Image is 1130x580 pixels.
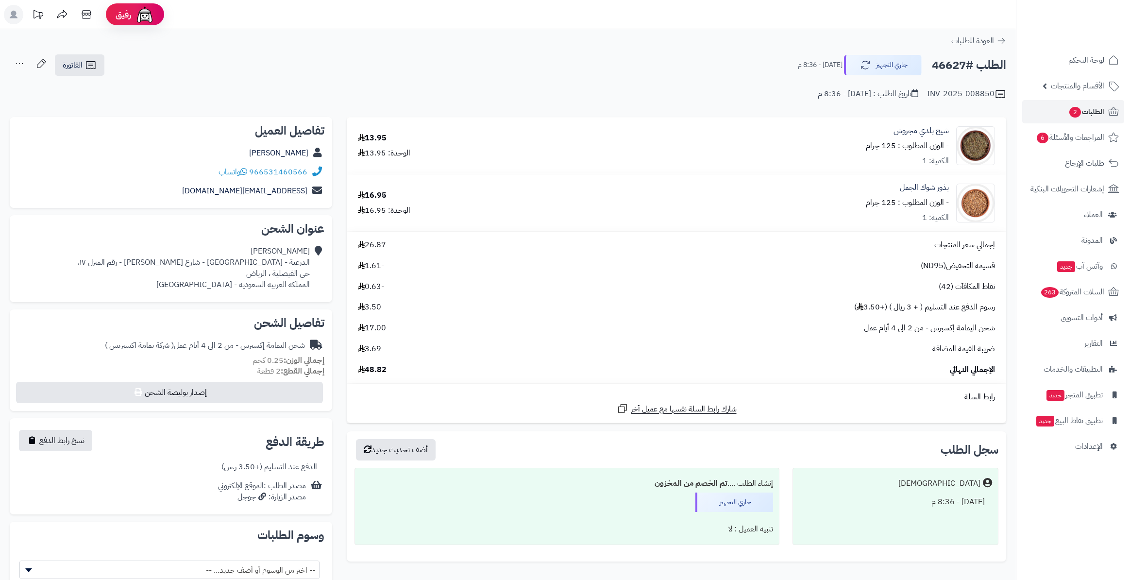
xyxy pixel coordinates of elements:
[1084,208,1103,222] span: العملاء
[1064,15,1121,35] img: logo-2.png
[1036,131,1104,144] span: المراجعات والأسئلة
[249,166,307,178] a: 966531460566
[356,439,436,461] button: أضف تحديث جديد
[17,125,324,136] h2: تفاصيل العميل
[1022,49,1124,72] a: لوحة التحكم
[941,444,998,456] h3: سجل الطلب
[1081,234,1103,247] span: المدونة
[1022,229,1124,252] a: المدونة
[1022,255,1124,278] a: وآتس آبجديد
[1022,280,1124,304] a: السلات المتروكة263
[1022,203,1124,226] a: العملاء
[1022,177,1124,201] a: إشعارات التحويلات البنكية
[1022,306,1124,329] a: أدوات التسويق
[950,364,995,375] span: الإجمالي النهائي
[249,147,308,159] a: [PERSON_NAME]
[1044,362,1103,376] span: التطبيقات والخدمات
[16,382,323,403] button: إصدار بوليصة الشحن
[358,260,384,272] span: -1.61
[358,343,381,355] span: 3.69
[655,478,727,489] b: تم الخصم من المخزون
[358,281,384,292] span: -0.63
[358,364,387,375] span: 48.82
[78,246,310,290] div: [PERSON_NAME] الدرعية - [GEOGRAPHIC_DATA] - شارع [PERSON_NAME] - رقم المنزل ١٧، حي الفيصلية ، الر...
[358,205,410,216] div: الوحدة: 16.95
[358,323,386,334] span: 17.00
[957,184,995,222] img: 1738073822-Milk%20Thistle%20Seeds-90x90.jpg
[20,561,319,580] span: -- اختر من الوسوم أو أضف جديد... --
[1022,332,1124,355] a: التقارير
[358,239,386,251] span: 26.87
[351,392,1002,403] div: رابط السلة
[219,166,247,178] a: واتساب
[631,404,737,415] span: شارك رابط السلة نفسها مع عميل آخر
[105,340,305,351] div: شحن اليمامة إكسبرس - من 2 الى 4 أيام عمل
[1068,53,1104,67] span: لوحة التحكم
[844,55,922,75] button: جاري التجهيز
[617,403,737,415] a: شارك رابط السلة نفسها مع عميل آخر
[932,343,995,355] span: ضريبة القيمة المضافة
[951,35,994,47] span: العودة للطلبات
[866,197,949,208] small: - الوزن المطلوب : 125 جرام
[218,492,306,503] div: مصدر الزيارة: جوجل
[358,190,387,201] div: 16.95
[1069,106,1081,118] span: 2
[19,561,320,579] span: -- اختر من الوسوم أو أضف جديد... --
[818,88,918,100] div: تاريخ الطلب : [DATE] - 8:36 م
[921,260,995,272] span: قسيمة التخفيض(ND95)
[257,365,324,377] small: 2 قطعة
[894,125,949,136] a: شيح بلدي مجروش
[1030,182,1104,196] span: إشعارات التحويلات البنكية
[1051,79,1104,93] span: الأقسام والمنتجات
[1061,311,1103,324] span: أدوات التسويق
[1068,105,1104,119] span: الطلبات
[1022,358,1124,381] a: التطبيقات والخدمات
[1035,414,1103,427] span: تطبيق نقاط البيع
[1075,440,1103,453] span: الإعدادات
[1022,100,1124,123] a: الطلبات2
[1022,409,1124,432] a: تطبيق نقاط البيعجديد
[1022,152,1124,175] a: طلبات الإرجاع
[854,302,995,313] span: رسوم الدفع عند التسليم ( + 3 ريال ) (+3.50 )
[19,430,92,451] button: نسخ رابط الدفع
[135,5,154,24] img: ai-face.png
[281,365,324,377] strong: إجمالي القطع:
[1056,259,1103,273] span: وآتس آب
[932,55,1006,75] h2: الطلب #46627
[55,54,104,76] a: الفاتورة
[63,59,83,71] span: الفاتورة
[361,520,773,539] div: تنبيه العميل : لا
[218,480,306,503] div: مصدر الطلب :الموقع الإلكتروني
[934,239,995,251] span: إجمالي سعر المنتجات
[695,493,773,512] div: جاري التجهيز
[1065,156,1104,170] span: طلبات الإرجاع
[922,212,949,223] div: الكمية: 1
[900,182,949,193] a: بذور شوك الجمل
[221,461,317,473] div: الدفع عند التسليم (+3.50 ر.س)
[17,529,324,541] h2: وسوم الطلبات
[1046,390,1064,401] span: جديد
[798,60,843,70] small: [DATE] - 8:36 م
[1041,287,1060,298] span: 263
[799,493,992,512] div: [DATE] - 8:36 م
[284,355,324,366] strong: إجمالي الوزن:
[253,355,324,366] small: 0.25 كجم
[17,223,324,235] h2: عنوان الشحن
[17,317,324,329] h2: تفاصيل الشحن
[927,88,1006,100] div: INV-2025-008850
[1040,285,1104,299] span: السلات المتروكة
[922,155,949,167] div: الكمية: 1
[358,148,410,159] div: الوحدة: 13.95
[358,133,387,144] div: 13.95
[898,478,980,489] div: [DEMOGRAPHIC_DATA]
[866,140,949,152] small: - الوزن المطلوب : 125 جرام
[266,436,324,448] h2: طريقة الدفع
[105,340,174,351] span: ( شركة يمامة اكسبريس )
[1022,435,1124,458] a: الإعدادات
[1057,261,1075,272] span: جديد
[939,281,995,292] span: نقاط المكافآت (42)
[116,9,131,20] span: رفيق
[951,35,1006,47] a: العودة للطلبات
[26,5,50,27] a: تحديثات المنصة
